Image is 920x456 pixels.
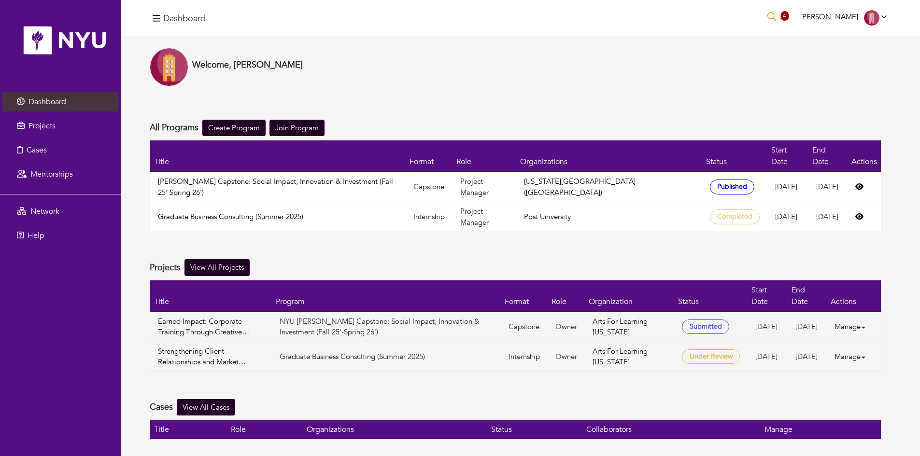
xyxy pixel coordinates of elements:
td: Internship [406,202,453,232]
h4: Dashboard [163,14,206,24]
span: Dashboard [28,97,66,107]
span: Submitted [682,319,729,334]
img: Company-Icon-7f8a26afd1715722aa5ae9dc11300c11ceeb4d32eda0db0d61c21d11b95ecac6.png [864,10,879,26]
td: [DATE] [808,172,848,202]
span: 4 [780,11,789,21]
a: Mentorships [2,165,118,184]
th: End Date [788,280,827,312]
span: [PERSON_NAME] [800,12,858,22]
th: Actions [848,140,881,172]
td: Owner [548,342,585,372]
a: Dashboard [2,92,118,111]
a: [PERSON_NAME] Capstone: Social Impact, Innovation & Investment (Fall 25' Spring 26') [158,176,398,198]
th: Program [272,280,501,312]
td: [DATE] [788,342,827,372]
a: Create Program [202,120,266,137]
th: End Date [808,140,848,172]
th: Format [406,140,453,172]
span: Mentorships [30,169,73,180]
td: Graduate Business Consulting (Summer 2025) [272,342,501,372]
span: Network [30,206,59,217]
a: Earned Impact: Corporate Training Through Creative Engagement [158,316,264,338]
td: Internship [501,342,548,372]
a: Post University [524,212,571,221]
td: [DATE] [788,312,827,342]
h4: Projects [150,263,181,273]
th: Collaborators [582,420,760,440]
h4: Cases [150,402,173,413]
span: Help [28,230,44,241]
a: Arts For Learning [US_STATE] [593,317,648,337]
th: Actions [827,280,881,312]
th: Title [150,140,406,172]
span: Under Review [682,349,740,364]
a: Help [2,226,118,245]
img: nyu_logo.png [10,17,111,63]
a: Network [2,202,118,221]
a: Projects [2,116,118,136]
a: [PERSON_NAME] [796,12,891,22]
td: [DATE] [767,172,808,202]
a: Manage [835,347,873,366]
h4: All Programs [150,123,198,133]
th: Role [548,280,585,312]
span: Completed [710,209,760,224]
th: Status [674,280,748,312]
a: Strengthening Client Relationships and Market Expansion for AFLCT [158,346,264,368]
td: Capstone [501,312,548,342]
th: Status [702,140,768,172]
h4: Welcome, [PERSON_NAME] [192,60,303,70]
span: Projects [28,121,56,131]
th: Role [453,140,516,172]
th: Organizations [303,420,487,440]
td: Owner [548,312,585,342]
img: Company-Icon-7f8a26afd1715722aa5ae9dc11300c11ceeb4d32eda0db0d61c21d11b95ecac6.png [150,48,188,86]
th: Organizations [516,140,702,172]
td: Project Manager [453,172,516,202]
td: NYU [PERSON_NAME] Capstone: Social Impact, Innovation & Investment (Fall 25'-Spring 26') [272,312,501,342]
th: Status [487,420,583,440]
th: Title [150,280,272,312]
a: View All Cases [177,399,235,416]
a: Graduate Business Consulting (Summer 2025) [158,211,398,222]
a: Cases [2,140,118,160]
a: [US_STATE][GEOGRAPHIC_DATA] ([GEOGRAPHIC_DATA]) [524,177,636,197]
span: Cases [27,145,47,155]
th: Start Date [767,140,808,172]
td: Project Manager [453,202,516,232]
span: Published [710,180,755,194]
td: [DATE] [808,202,848,232]
a: Manage [835,318,873,336]
td: [DATE] [748,312,788,342]
th: Start Date [748,280,788,312]
th: Role [227,420,303,440]
a: Join Program [269,120,325,137]
th: Organization [585,280,674,312]
th: Manage [761,420,881,440]
a: 4 [780,12,788,23]
td: [DATE] [748,342,788,372]
th: Title [150,420,227,440]
td: [DATE] [767,202,808,232]
a: Arts For Learning [US_STATE] [593,346,648,367]
td: Capstone [406,172,453,202]
a: View All Projects [184,259,250,276]
th: Format [501,280,548,312]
